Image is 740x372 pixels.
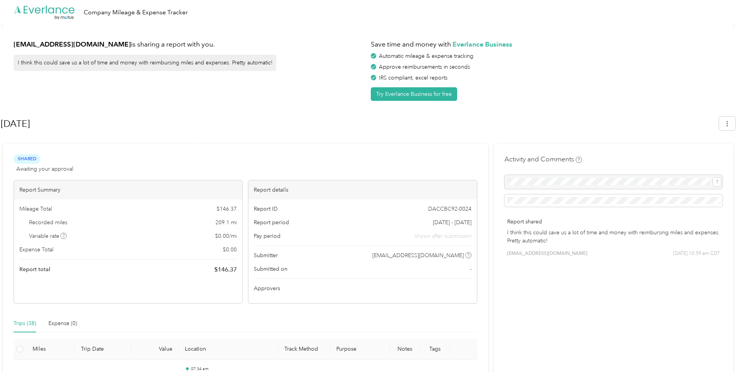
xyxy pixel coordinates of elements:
span: - [470,265,472,273]
th: Purpose [330,339,390,360]
span: $ 0.00 / mi [215,232,237,240]
span: Approve reimbursements in seconds [379,64,470,70]
div: Report details [248,180,477,199]
span: Expense Total [19,246,53,254]
th: Miles [26,339,75,360]
span: Automatic mileage & expense tracking [379,53,473,59]
h4: Activity and Comments [504,154,582,164]
span: Awaiting your approval [16,165,73,173]
span: Submitter [254,251,278,260]
th: Value [131,339,179,360]
div: Expense (0) [48,319,77,328]
span: Approvers [254,284,280,292]
div: I think this could save us a lot of time and money with reimbursing miles and expenses. Pretty au... [14,55,276,71]
span: IRS compliant, excel reports [379,74,447,81]
span: Recorded miles [29,218,67,227]
span: Report period [254,218,289,227]
span: [DATE] - [DATE] [433,218,472,227]
span: $ 146.37 [214,265,237,274]
span: Shared [14,154,40,163]
th: Tags [420,339,450,360]
span: [EMAIL_ADDRESS][DOMAIN_NAME] [372,251,464,260]
span: Pay period [254,232,281,240]
h1: is sharing a report with you. [14,40,365,49]
p: 07:34 am [191,366,272,372]
div: Report Summary [14,180,242,199]
span: DACCBC92-0024 [428,205,472,213]
span: [DATE] 10:59 am CDT [673,250,720,257]
span: Submitted on [254,265,287,273]
p: Report shared [507,218,720,226]
span: Report ID [254,205,278,213]
button: Try Everlance Business for free [371,87,457,101]
span: $ 0.00 [223,246,237,254]
th: Notes [390,339,420,360]
div: Trips (38) [14,319,36,328]
h1: Save time and money with [371,40,723,49]
strong: [EMAIL_ADDRESS][DOMAIN_NAME] [14,40,131,48]
p: I think this could save us a lot of time and money with reimbursing miles and expenses. Pretty au... [507,228,720,245]
span: 209.1 mi [215,218,237,227]
h1: Sep 2025 [1,114,714,133]
th: Location [179,339,278,360]
div: Company Mileage & Expense Tracker [84,8,188,17]
span: shown after submission [415,232,472,240]
th: Trip Date [75,339,131,360]
th: Track Method [278,339,330,360]
span: [EMAIL_ADDRESS][DOMAIN_NAME] [507,250,587,257]
strong: Everlance Business [453,40,512,48]
span: $ 146.37 [217,205,237,213]
span: Report total [19,265,50,273]
span: Variable rate [29,232,67,240]
span: Mileage Total [19,205,52,213]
